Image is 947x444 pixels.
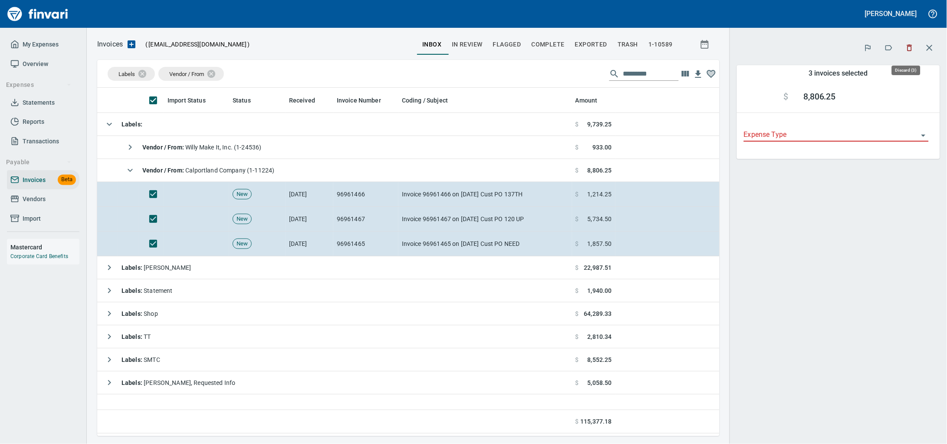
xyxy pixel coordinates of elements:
strong: Labels : [122,121,142,128]
span: New [233,190,251,199]
a: Reports [7,112,79,132]
td: 96961465 [333,232,398,256]
span: $ [575,143,579,152]
h6: Mastercard [10,242,79,252]
a: Corporate Card Benefits [10,253,68,259]
span: 1,940.00 [588,286,612,295]
span: 1,857.50 [588,239,612,248]
span: $ [575,355,579,364]
a: Statements [7,93,79,113]
p: ( ) [140,40,250,49]
td: Invoice 96961466 on [DATE] Cust PO 137TH [398,182,572,207]
span: [PERSON_NAME], Requested Info [122,379,236,386]
span: 8,806.25 [588,166,612,175]
a: Transactions [7,132,79,151]
span: Transactions [23,136,59,147]
td: [DATE] [286,207,333,232]
h5: 3 invoices selected [809,69,868,78]
strong: Labels : [122,356,144,363]
span: 64,289.33 [584,309,612,318]
span: $ [575,215,579,223]
span: Coding / Subject [402,95,448,106]
span: Flagged [493,39,521,50]
span: Willy Make It, Inc. (1-24536) [142,144,262,151]
span: 9,739.25 [588,120,612,129]
strong: Vendor / From : [142,167,185,174]
span: $ [575,417,579,426]
span: $ [575,239,579,248]
span: 22,987.51 [584,263,612,272]
span: trash [618,39,638,50]
span: Labels [118,71,135,77]
button: Show invoices within a particular date range [692,36,720,52]
span: Vendors [23,194,46,205]
nav: breadcrumb [97,39,123,50]
span: 5,734.50 [588,215,612,223]
span: 1,214.25 [588,190,612,199]
span: Received [289,95,315,106]
span: 2,810.34 [588,332,612,341]
span: $ [575,263,579,272]
button: Column choices favorited. Click to reset to default [705,67,718,80]
button: Upload an Invoice [123,39,140,50]
span: $ [575,166,579,175]
td: 96961467 [333,207,398,232]
span: [EMAIL_ADDRESS][DOMAIN_NAME] [148,40,247,49]
span: TT [122,333,151,340]
td: [DATE] [286,182,333,207]
strong: Labels : [122,310,144,317]
span: [PERSON_NAME] [122,264,191,271]
span: Exported [575,39,607,50]
strong: Labels : [122,287,144,294]
div: Vendor / From [158,67,224,81]
span: $ [784,92,789,102]
td: Invoice 96961465 on [DATE] Cust PO NEED [398,232,572,256]
span: 1-10589 [648,39,673,50]
span: 8,806.25 [804,92,836,102]
span: 5,058.50 [588,378,612,387]
span: Expenses [6,80,72,90]
td: [DATE] [286,232,333,256]
span: Status [233,95,262,106]
span: Invoices [23,175,46,186]
h5: [PERSON_NAME] [865,9,917,18]
span: $ [575,378,579,387]
strong: Labels : [122,264,144,271]
span: Statement [122,287,173,294]
span: Reports [23,116,44,127]
button: Payable [3,154,75,170]
td: 96961466 [333,182,398,207]
button: Expenses [3,77,75,93]
a: Vendors [7,189,79,209]
span: $ [575,309,579,318]
img: Finvari [5,3,70,24]
span: Received [289,95,326,106]
span: 933.00 [592,143,612,152]
span: Invoice Number [337,95,392,106]
td: Invoice 96961467 on [DATE] Cust PO 120 UP [398,207,572,232]
a: InvoicesBeta [7,170,79,190]
strong: Labels : [122,379,144,386]
a: Import [7,209,79,229]
span: 115,377.18 [581,417,612,426]
span: $ [575,332,579,341]
span: Amount [575,95,598,106]
span: Shop [122,310,158,317]
span: My Expenses [23,39,59,50]
button: [PERSON_NAME] [863,7,919,20]
span: Vendor / From [169,71,204,77]
span: $ [575,190,579,199]
a: Overview [7,54,79,74]
span: Amount [575,95,609,106]
div: Labels [108,67,155,81]
a: My Expenses [7,35,79,54]
strong: Labels : [122,333,144,340]
span: Statements [23,97,55,108]
span: Overview [23,59,48,70]
span: New [233,215,251,223]
span: Calportland Company (1-11224) [142,167,275,174]
button: Download table [692,68,705,81]
span: Coding / Subject [402,95,459,106]
span: Beta [58,175,76,185]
